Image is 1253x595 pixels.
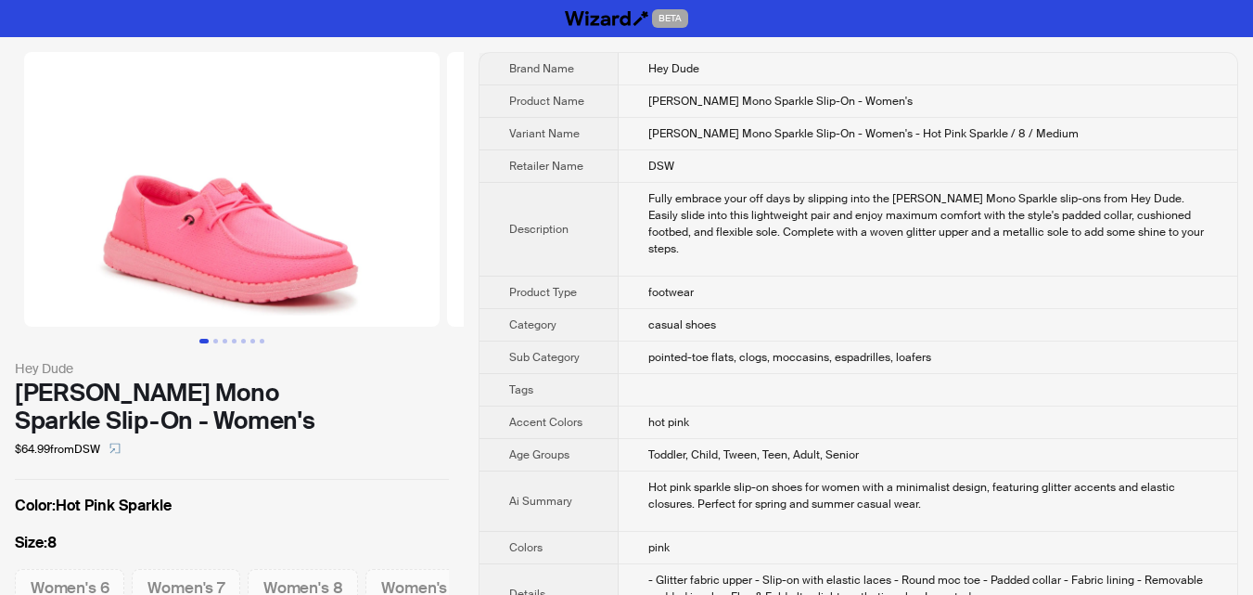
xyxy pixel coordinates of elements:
button: Go to slide 5 [241,339,246,343]
span: Ai Summary [509,494,572,509]
span: Description [509,222,569,237]
span: Product Type [509,285,577,300]
span: Variant Name [509,126,580,141]
div: Fully embrace your off days by slipping into the Wendy Funk Mono Sparkle slip-ons from Hey Dude. ... [648,190,1208,257]
span: Toddler, Child, Tween, Teen, Adult, Senior [648,447,859,462]
span: Category [509,317,556,332]
span: [PERSON_NAME] Mono Sparkle Slip-On - Women's [648,94,913,109]
span: Size : [15,533,47,552]
button: Go to slide 1 [199,339,209,343]
span: BETA [652,9,688,28]
span: Tags [509,382,533,397]
span: Brand Name [509,61,574,76]
span: hot pink [648,415,689,430]
div: [PERSON_NAME] Mono Sparkle Slip-On - Women's [15,379,449,434]
span: Hey Dude [648,61,699,76]
span: [PERSON_NAME] Mono Sparkle Slip-On - Women's - Hot Pink Sparkle / 8 / Medium [648,126,1079,141]
span: DSW [648,159,674,174]
button: Go to slide 7 [260,339,264,343]
span: Age Groups [509,447,569,462]
span: pink [648,540,670,555]
span: pointed-toe flats, clogs, moccasins, espadrilles, loafers [648,350,931,365]
div: $64.99 from DSW [15,434,449,464]
span: Colors [509,540,543,555]
button: Go to slide 4 [232,339,237,343]
span: select [109,443,121,454]
label: Hot Pink Sparkle [15,495,449,517]
label: 8 [15,532,449,554]
span: footwear [648,285,694,300]
button: Go to slide 3 [223,339,227,343]
span: Product Name [509,94,584,109]
span: Sub Category [509,350,580,365]
span: Retailer Name [509,159,583,174]
span: Color : [15,496,56,515]
div: Hey Dude [15,358,449,379]
div: Hot pink sparkle slip-on shoes for women with a minimalist design, featuring glitter accents and ... [648,479,1208,512]
span: casual shoes [648,317,716,332]
span: Accent Colors [509,415,582,430]
img: Wendy Funk Mono Sparkle Slip-On - Women's Wendy Funk Mono Sparkle Slip-On - Women's - Hot Pink Sp... [447,52,863,327]
img: Wendy Funk Mono Sparkle Slip-On - Women's Wendy Funk Mono Sparkle Slip-On - Women's - Hot Pink Sp... [24,52,440,327]
button: Go to slide 6 [250,339,255,343]
button: Go to slide 2 [213,339,218,343]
